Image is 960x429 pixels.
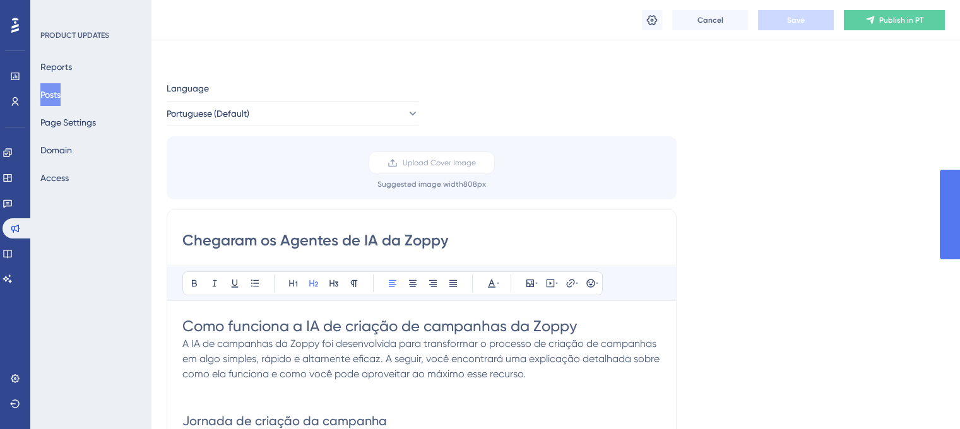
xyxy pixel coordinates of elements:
[844,10,945,30] button: Publish in PT
[167,101,419,126] button: Portuguese (Default)
[672,10,748,30] button: Cancel
[758,10,834,30] button: Save
[167,106,249,121] span: Portuguese (Default)
[182,230,661,250] input: Post Title
[40,167,69,189] button: Access
[697,15,723,25] span: Cancel
[377,179,486,189] div: Suggested image width 808 px
[879,15,923,25] span: Publish in PT
[40,56,72,78] button: Reports
[40,30,109,40] div: PRODUCT UPDATES
[40,83,61,106] button: Posts
[907,379,945,417] iframe: UserGuiding AI Assistant Launcher
[182,413,387,428] span: Jornada de criação da campanha
[787,15,805,25] span: Save
[40,111,96,134] button: Page Settings
[182,317,577,335] span: Como funciona a IA de criação de campanhas da Zoppy
[40,139,72,162] button: Domain
[167,81,209,96] span: Language
[403,158,476,168] span: Upload Cover Image
[182,338,662,380] span: A IA de campanhas da Zoppy foi desenvolvida para transformar o processo de criação de campanhas e...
